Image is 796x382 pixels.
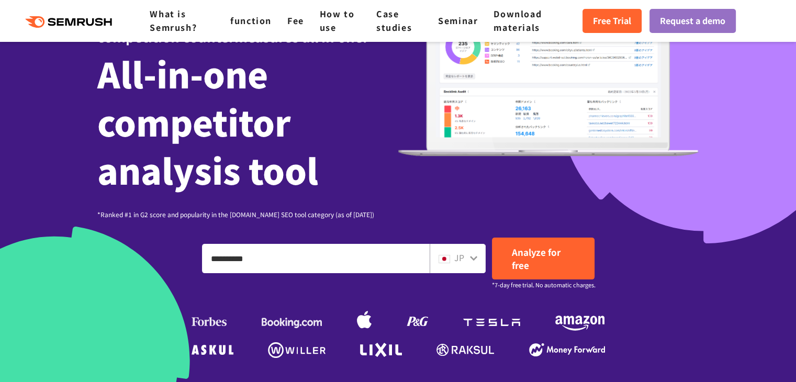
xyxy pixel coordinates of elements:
[649,9,736,33] a: Request a demo
[582,9,642,33] a: Free Trial
[512,245,560,272] font: Analyze for free
[492,238,595,279] a: Analyze for free
[97,96,318,195] font: competitor analysis tool
[97,48,268,98] font: All-in-one
[660,14,725,27] font: Request a demo
[454,251,464,264] font: JP
[376,7,412,33] a: Case studies
[230,14,272,27] a: function
[320,7,355,33] a: How to use
[287,14,304,27] a: Fee
[492,280,596,289] font: *7-day free trial. No automatic charges.
[150,7,197,33] a: What is Semrush?
[438,14,478,27] a: Seminar
[593,14,631,27] font: Free Trial
[97,210,374,219] font: *Ranked #1 in G2 score and popularity in the [DOMAIN_NAME] SEO tool category (as of [DATE])
[203,244,429,273] input: Enter a domain, keyword or URL
[494,7,542,33] a: Download materials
